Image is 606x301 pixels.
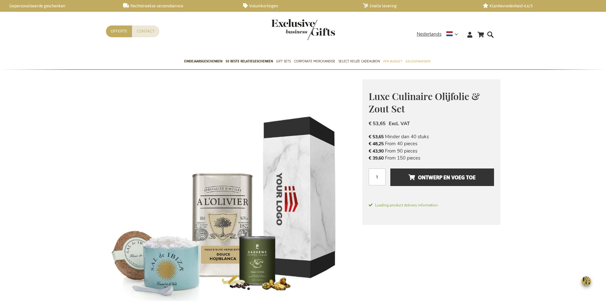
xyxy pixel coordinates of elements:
a: Gepersonaliseerde geschenken [3,3,113,9]
span: Select Keuze Cadeaubon [338,58,380,65]
a: 50 beste relatiegeschenken [226,54,273,70]
span: Luxe Culinaire Olijfolie & Zout Set [369,90,480,115]
span: Nederlands [417,31,442,38]
span: Eindejaarsgeschenken [184,58,222,65]
span: 50 beste relatiegeschenken [226,58,273,65]
a: Eindejaarsgeschenken [184,54,222,70]
button: Ontwerp en voeg toe [390,168,494,186]
span: € 48,25 [369,141,384,147]
span: € 43,90 [369,148,384,154]
span: Corporate Merchandise [294,58,335,65]
a: Corporate Merchandise [294,54,335,70]
a: Rechtstreekse verzendservice [123,3,233,9]
li: From 90 pieces [369,147,494,154]
input: Aantal [369,168,386,185]
li: From 150 pieces [369,154,494,161]
span: € 53,65 [369,120,386,127]
span: Ontwerp en voeg toe [408,172,476,183]
span: Excl. VAT [389,120,410,127]
a: Contact [132,25,159,37]
a: Per Budget [383,54,402,70]
span: Gelegenheden [405,58,430,65]
span: Per Budget [383,58,402,65]
div: Nederlands [417,31,462,38]
a: Offerte [106,25,132,37]
li: Minder dan 40 stuks [369,133,494,140]
span: Gift Sets [276,58,291,65]
span: € 53,65 [369,134,384,140]
a: Klanttevredenheid 4,6/5 [483,3,593,9]
a: Volumkortingen [243,3,353,9]
span: Loading product delivery information. [369,202,494,208]
span: € 39,60 [369,155,384,161]
li: From 40 pieces [369,140,494,147]
a: Snelle levering [363,3,473,9]
img: Exclusive Business gifts logo [271,19,335,40]
a: Gelegenheden [405,54,430,70]
a: Gift Sets [276,54,291,70]
a: Select Keuze Cadeaubon [338,54,380,70]
a: store logo [271,19,303,40]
